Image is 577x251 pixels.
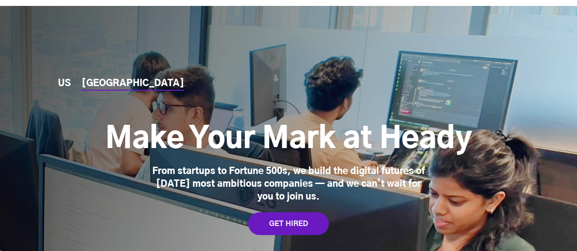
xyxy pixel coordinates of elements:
h1: Make Your Mark at Heady [105,121,472,158]
a: [GEOGRAPHIC_DATA] [82,79,184,88]
div: From startups to Fortune 500s, we build the digital futures of [DATE] most ambitious companies — ... [147,165,430,203]
a: GET HIRED [248,212,329,235]
a: US [58,79,71,88]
